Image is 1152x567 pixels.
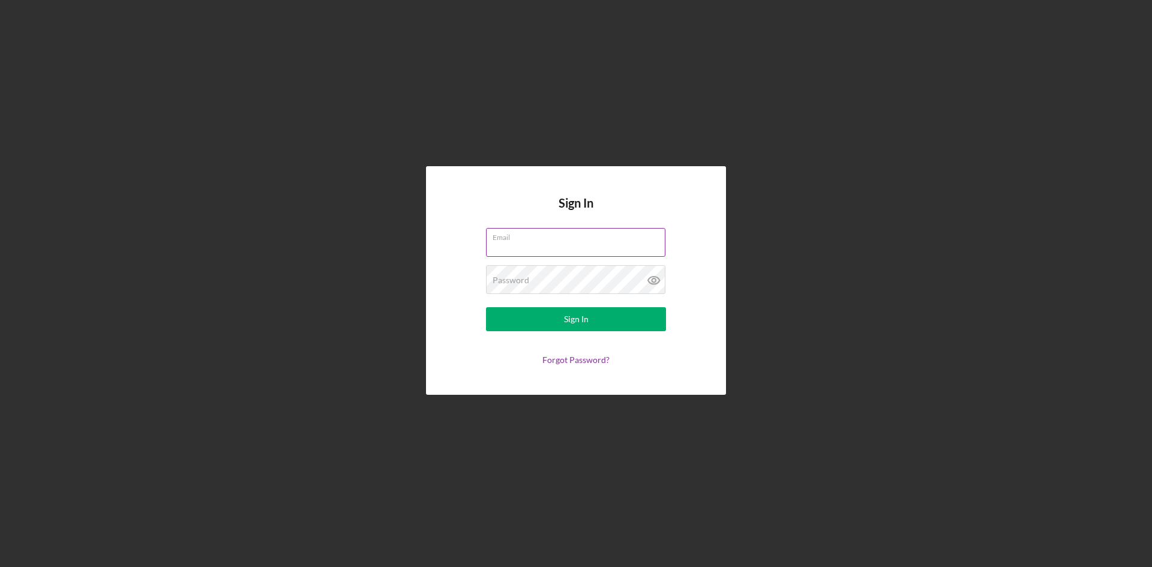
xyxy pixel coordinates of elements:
label: Email [493,229,665,242]
a: Forgot Password? [542,355,610,365]
label: Password [493,275,529,285]
div: Sign In [564,307,589,331]
h4: Sign In [559,196,593,228]
button: Sign In [486,307,666,331]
